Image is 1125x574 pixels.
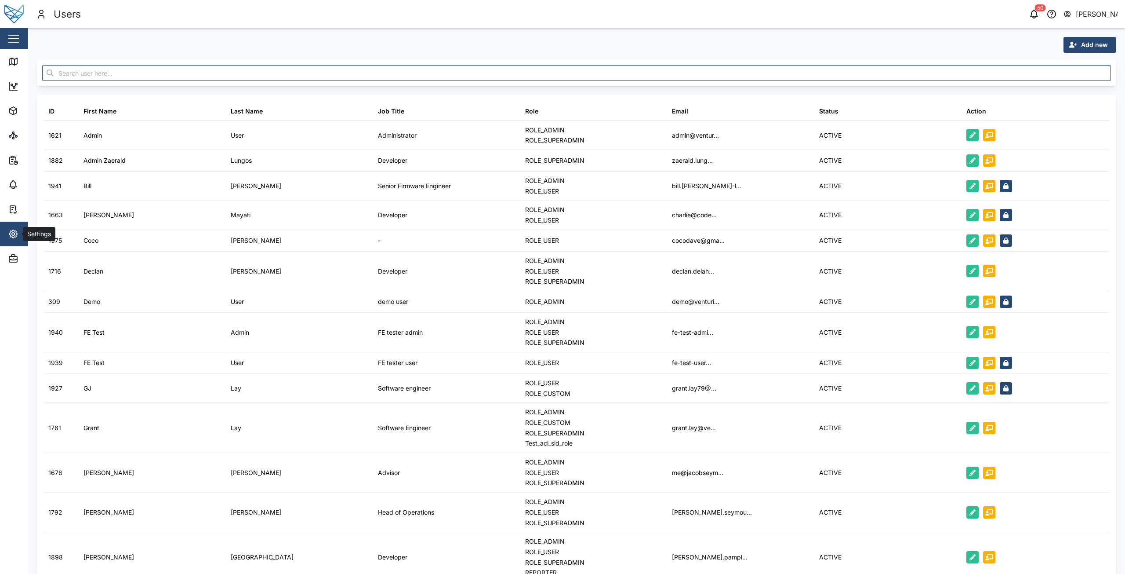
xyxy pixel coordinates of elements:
div: Coco [83,236,98,245]
div: bill.[PERSON_NAME]-l... [672,181,741,191]
div: admin@ventur... [672,131,719,140]
div: Software engineer [378,384,431,393]
div: ACTIVE [819,508,842,517]
div: ROLE_CUSTOM [525,418,584,428]
div: ROLE_USER [525,547,584,557]
div: Job Title [378,106,404,116]
div: Senior Firmware Engineer [378,181,451,191]
div: [PERSON_NAME] [231,468,281,478]
div: zaerald.lung... [672,156,713,165]
div: ROLE_SUPERADMIN [525,277,584,286]
div: User [231,297,244,307]
div: 1716 [48,267,61,276]
div: charlie@code... [672,210,717,220]
div: [GEOGRAPHIC_DATA] [231,552,294,562]
div: 1898 [48,552,63,562]
div: Admin [23,254,49,263]
div: [PERSON_NAME].seymou... [672,508,752,517]
div: ACTIVE [819,423,842,433]
div: Lay [231,423,241,433]
div: Users [54,7,81,22]
div: ROLE_SUPERADMIN [525,338,584,347]
button: [PERSON_NAME] [1063,8,1118,20]
div: ROLE_ADMIN [525,176,565,186]
div: ACTIVE [819,267,842,276]
div: ROLE_USER [525,328,584,337]
div: 1975 [48,236,62,245]
div: Action [966,106,986,116]
div: ACTIVE [819,210,842,220]
div: [PERSON_NAME].pampl... [672,552,748,562]
div: Role [525,106,538,116]
div: ACTIVE [819,181,842,191]
div: ROLE_ADMIN [525,317,584,327]
div: ROLE_USER [525,508,584,517]
div: [PERSON_NAME] [231,508,281,517]
div: [PERSON_NAME] [231,181,281,191]
div: ROLE_USER [525,186,565,196]
div: First Name [83,106,116,116]
span: Add new [1081,37,1108,52]
div: ROLE_USER [525,216,565,225]
div: Assets [23,106,50,116]
div: ROLE_USER [525,378,570,388]
div: Map [23,57,43,66]
div: ROLE_SUPERADMIN [525,156,584,165]
div: FE Test [83,358,105,368]
div: - [378,236,381,245]
div: FE Test [83,328,105,337]
div: Demo [83,297,100,307]
div: ROLE_SUPERADMIN [525,135,584,145]
div: 1761 [48,423,61,433]
div: [PERSON_NAME] [1076,9,1118,20]
div: ROLE_CUSTOM [525,389,570,399]
div: ROLE_USER [525,358,559,368]
div: Lay [231,384,241,393]
div: demo@venturi... [672,297,719,307]
div: 1663 [48,210,63,220]
div: [PERSON_NAME] [231,267,281,276]
div: ACTIVE [819,236,842,245]
div: Alarms [23,180,50,190]
div: ACTIVE [819,131,842,140]
div: 1621 [48,131,62,140]
div: ACTIVE [819,384,842,393]
div: demo user [378,297,408,307]
button: Add new [1063,37,1117,53]
div: Last Name [231,106,263,116]
div: ROLE_ADMIN [525,205,565,215]
div: ROLE_SUPERADMIN [525,558,584,567]
div: Mayati [231,210,250,220]
div: 1927 [48,384,62,393]
div: 1676 [48,468,62,478]
div: ACTIVE [819,552,842,562]
div: ROLE_ADMIN [525,457,584,467]
div: ROLE_ADMIN [525,297,565,307]
div: ACTIVE [819,358,842,368]
div: Administrator [378,131,417,140]
div: Advisor [378,468,400,478]
div: 50 [1035,4,1046,11]
div: 1792 [48,508,62,517]
div: [PERSON_NAME] [83,508,134,517]
div: Bill [83,181,91,191]
div: Lungos [231,156,252,165]
div: [PERSON_NAME] [83,210,134,220]
div: ACTIVE [819,297,842,307]
div: Settings [23,229,54,239]
div: ROLE_ADMIN [525,125,584,135]
div: Email [672,106,688,116]
div: Tasks [23,205,47,214]
div: 1939 [48,358,63,368]
div: [PERSON_NAME] [231,236,281,245]
div: 1941 [48,181,62,191]
div: ROLE_SUPERADMIN [525,478,584,488]
div: Developer [378,210,407,220]
div: Test_acl_sid_role [525,439,584,448]
div: FE tester admin [378,328,423,337]
div: FE tester user [378,358,417,368]
div: Admin [83,131,102,140]
img: Main Logo [4,4,24,24]
div: ACTIVE [819,156,842,165]
div: Developer [378,552,407,562]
